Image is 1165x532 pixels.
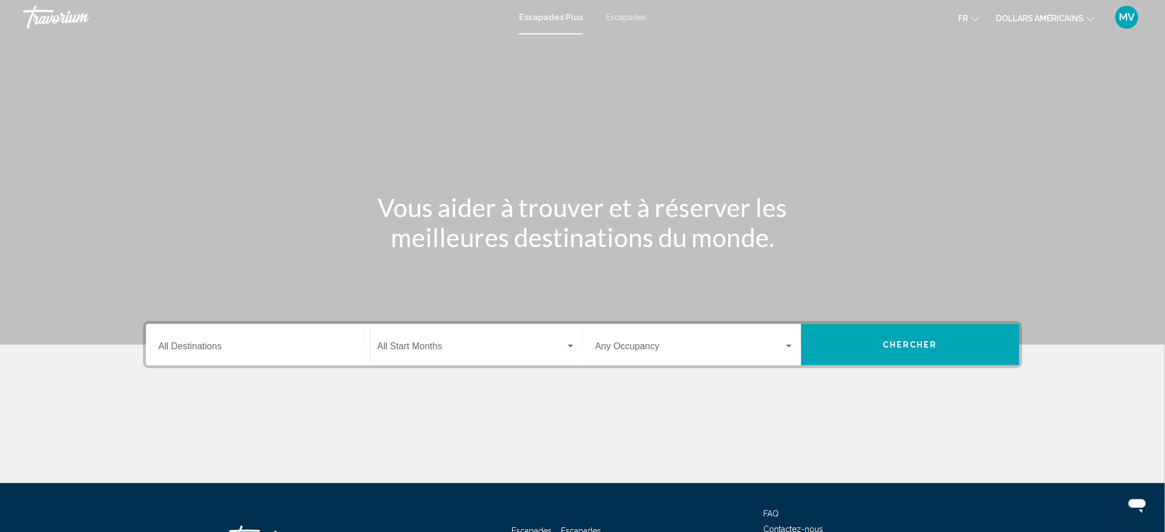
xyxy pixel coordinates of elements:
h1: Vous aider à trouver et à réserver les meilleures destinations du monde. [367,192,798,252]
font: dollars américains [997,14,1084,23]
a: Escapades Plus [519,13,583,22]
div: Widget de recherche [146,324,1020,365]
span: Chercher [883,341,937,350]
button: Changer de langue [959,10,979,26]
font: fr [959,14,968,23]
a: Travorium [23,6,507,29]
button: Menu utilisateur [1112,5,1142,29]
a: Escapades [606,13,646,22]
button: Chercher [801,324,1020,365]
font: MV [1120,11,1135,23]
button: Changer de devise [997,10,1095,26]
iframe: Bouton de lancement de la fenêtre de messagerie [1119,486,1156,523]
a: FAQ [764,509,779,518]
